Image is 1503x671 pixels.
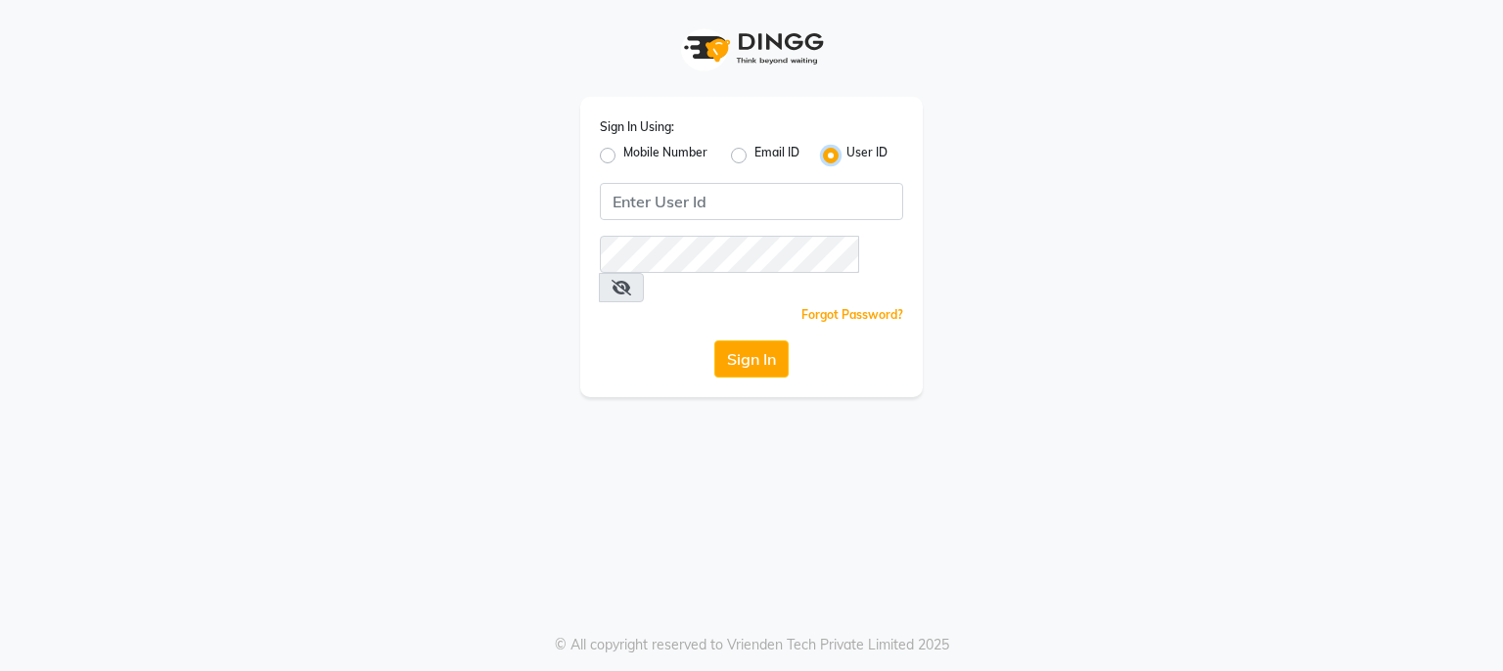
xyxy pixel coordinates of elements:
a: Forgot Password? [801,307,903,322]
label: User ID [846,144,888,167]
label: Mobile Number [623,144,707,167]
label: Email ID [754,144,799,167]
label: Sign In Using: [600,118,674,136]
img: logo1.svg [673,20,830,77]
input: Username [600,236,859,273]
input: Username [600,183,903,220]
button: Sign In [714,340,789,378]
